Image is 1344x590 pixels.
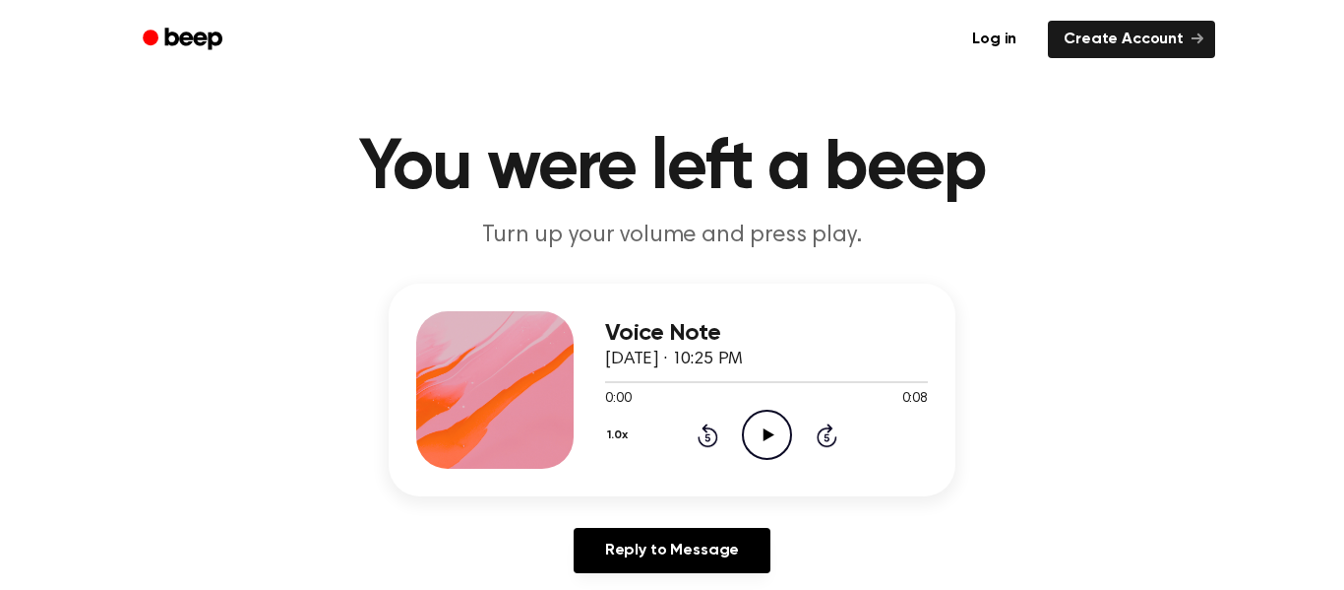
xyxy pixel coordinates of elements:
[168,133,1176,204] h1: You were left a beep
[605,389,631,410] span: 0:00
[605,320,928,347] h3: Voice Note
[952,17,1036,62] a: Log in
[902,389,928,410] span: 0:08
[605,351,743,368] span: [DATE] · 10:25 PM
[1048,21,1215,58] a: Create Account
[574,528,770,573] a: Reply to Message
[294,220,1050,252] p: Turn up your volume and press play.
[605,419,635,452] button: 1.0x
[129,21,240,59] a: Beep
